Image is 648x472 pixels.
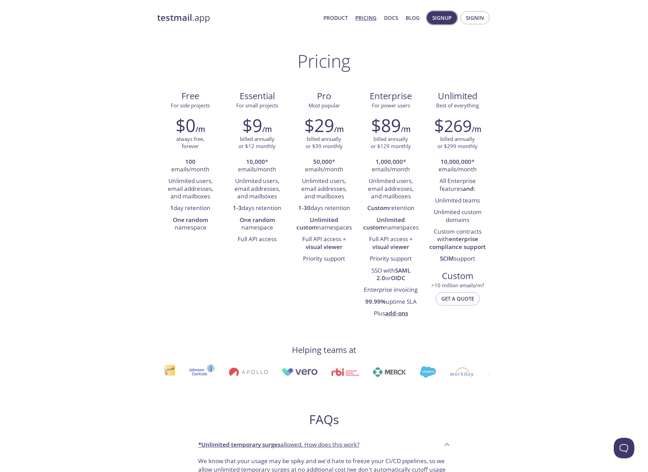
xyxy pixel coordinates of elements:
h6: /m [472,123,481,135]
strong: SAML 2.0 [377,266,410,282]
h1: Pricing [297,51,351,71]
strong: 1 [170,204,174,212]
a: Docs [384,13,398,22]
img: merck [369,367,402,377]
p: billed annually or $39 monthly [306,135,343,150]
strong: Custom [367,204,389,212]
strong: 50,000 [313,158,332,166]
h2: $0 [176,115,195,135]
li: Unlimited users, email addresses, and mailboxes [296,175,352,202]
button: Signin [460,11,490,24]
button: Signup [427,11,457,24]
h2: $ [434,115,472,135]
h6: /m [262,123,272,135]
iframe: Help Scout Beacon - Open [614,438,634,458]
li: namespace [229,214,285,234]
strong: 10,000 [246,158,265,166]
strong: SCIM [440,254,454,262]
li: Unlimited users, email addresses, and mailboxes [363,175,419,202]
strong: Unlimited custom [296,216,339,231]
img: salesforce [416,366,432,378]
strong: OIDC [391,274,405,282]
strong: visual viewer [306,243,342,251]
li: uptime SLA [363,296,419,308]
p: billed annually or $299 monthly [437,135,478,150]
strong: 1-3 [233,204,242,212]
strong: *Unlimited temporary surges [198,441,280,448]
li: SSO with or [363,265,419,285]
img: vero [278,368,314,376]
span: 269 [444,115,472,137]
p: billed annually or $129 monthly [371,135,411,150]
strong: 10,000,000 [441,158,471,166]
span: Custom [430,270,485,282]
span: For small projects [236,102,278,109]
strong: 99.99% [365,298,386,305]
span: Essential [229,90,285,102]
li: Unlimited custom domains [429,207,486,226]
p: allowed. How does this work? [198,440,359,449]
strong: One random [240,216,275,224]
img: rbi [328,368,356,376]
div: *Unlimited temporary surgesallowed. How does this work? [193,435,456,454]
strong: 100 [185,158,195,166]
span: Free [163,90,218,102]
li: * emails/month [363,156,419,176]
strong: enterprise compliance support [429,235,486,250]
h4: Helping teams at [292,344,356,355]
h6: /m [334,123,344,135]
li: support [429,253,486,265]
a: Pricing [355,13,377,22]
span: Enterprise [363,90,419,102]
strong: One random [173,216,208,224]
a: Blog [406,13,420,22]
strong: testmail [157,12,192,24]
span: Most popular [308,102,340,109]
span: Signin [466,13,484,22]
span: > 10 million emails/m? [431,282,484,289]
li: Enterprise invoicing [363,284,419,296]
li: * emails/month [429,156,486,176]
h2: $89 [371,115,401,135]
span: Signup [432,13,452,22]
li: Priority support [296,253,352,265]
strong: visual viewer [372,243,409,251]
a: Product [323,13,348,22]
li: namespaces [363,214,419,234]
a: testmail.app [157,12,318,24]
li: * emails/month [229,156,285,176]
li: Plus [363,308,419,319]
p: always free, forever [176,135,204,150]
li: Full API access [229,234,285,245]
li: Unlimited users, email addresses, and mailboxes [162,175,219,202]
li: emails/month [162,156,219,176]
li: namespaces [296,214,352,234]
li: Full API access + [363,234,419,253]
span: Pro [296,90,352,102]
h6: /m [401,123,410,135]
span: For side projects [171,102,210,109]
h2: $9 [242,115,262,135]
li: Unlimited users, email addresses, and mailboxes [229,175,285,202]
img: apollo [225,367,264,377]
span: Best of everything [436,102,479,109]
li: retention [363,202,419,214]
li: namespace [162,214,219,234]
li: day retention [162,202,219,214]
li: Priority support [363,253,419,265]
p: billed annually or $12 monthly [239,135,276,150]
li: * emails/month [296,156,352,176]
h2: $29 [304,115,334,135]
h6: /m [195,123,205,135]
strong: and [463,185,474,193]
li: days retention [296,202,352,214]
span: For power users [372,102,410,109]
img: workday [446,367,471,377]
a: add-ons [385,309,408,317]
span: Unlimited [438,90,478,102]
img: johnsoncontrols [185,364,212,380]
strong: 1,000,000 [376,158,403,166]
li: days retention [229,202,285,214]
button: Get a quote [436,292,480,305]
span: Get a quote [441,294,474,303]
